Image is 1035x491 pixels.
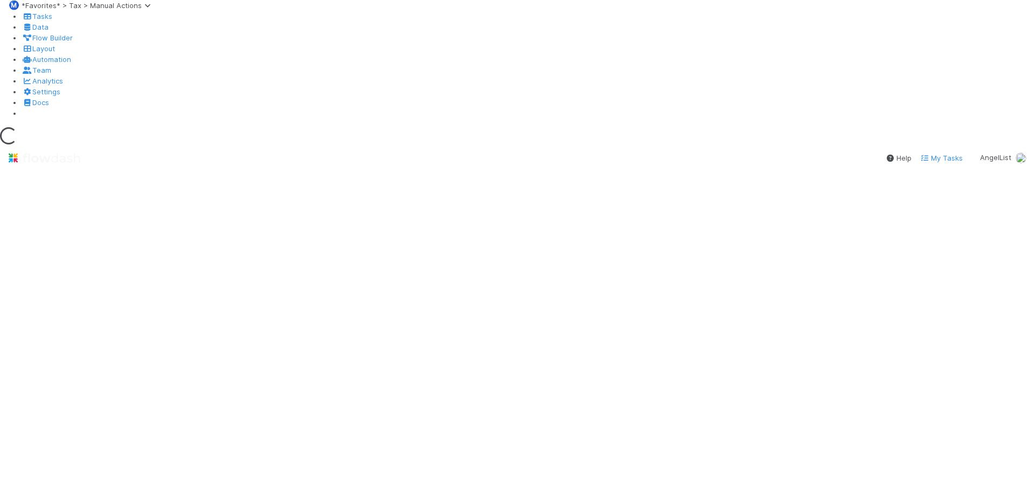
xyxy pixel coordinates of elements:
[22,23,49,31] a: Data
[22,77,63,85] a: Analytics
[22,1,155,10] span: *Favorites* > Tax > Manual Actions
[9,149,80,167] img: logo-inverted-e16ddd16eac7371096b0.svg
[920,153,963,163] a: My Tasks
[886,153,912,163] div: Help
[22,44,55,53] a: Layout
[22,66,51,74] a: Team
[980,153,1011,162] span: AngelList
[22,33,73,42] a: Flow Builder
[920,154,963,162] span: My Tasks
[22,55,71,64] a: Automation
[22,98,49,107] a: Docs
[1016,153,1026,163] img: avatar_37569647-1c78-4889-accf-88c08d42a236.png
[22,87,60,96] a: Settings
[22,12,52,20] a: Tasks
[9,1,19,10] span: Ⓜ️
